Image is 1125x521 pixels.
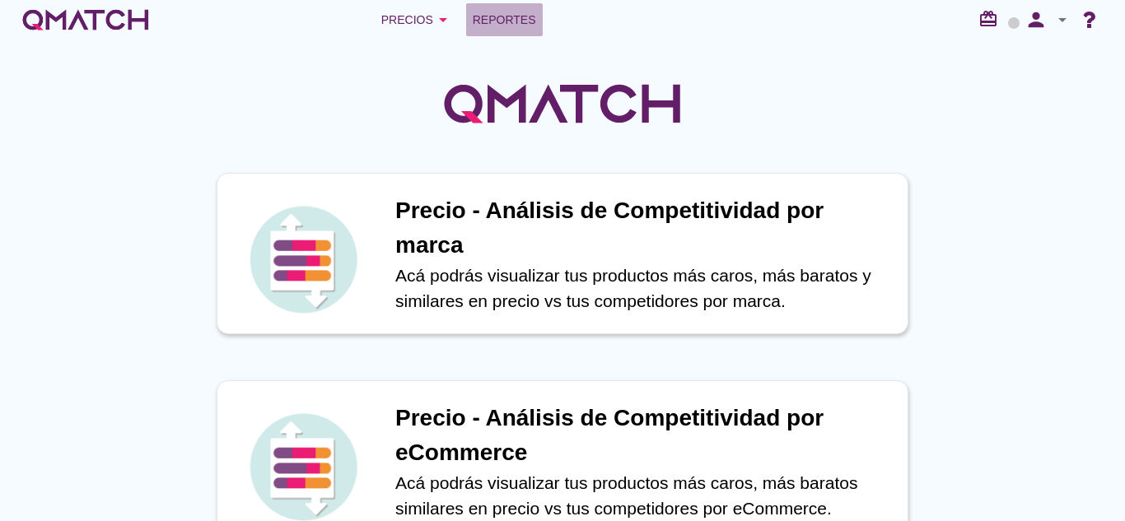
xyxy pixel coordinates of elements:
p: Acá podrás visualizar tus productos más caros, más baratos y similares en precio vs tus competido... [395,263,891,314]
div: Precios [381,10,453,30]
button: Precios [368,3,466,36]
img: QMatchLogo [439,63,686,145]
span: Reportes [473,10,536,30]
a: Reportes [466,3,543,36]
i: arrow_drop_down [433,10,453,30]
a: white-qmatch-logo [20,3,152,36]
i: person [1020,8,1053,31]
h1: Precio - Análisis de Competitividad por eCommerce [395,401,891,470]
img: icon [245,202,361,317]
h1: Precio - Análisis de Competitividad por marca [395,193,891,263]
a: iconPrecio - Análisis de Competitividad por marcaAcá podrás visualizar tus productos más caros, m... [194,173,931,334]
i: arrow_drop_down [1053,10,1072,30]
i: redeem [978,9,1005,29]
